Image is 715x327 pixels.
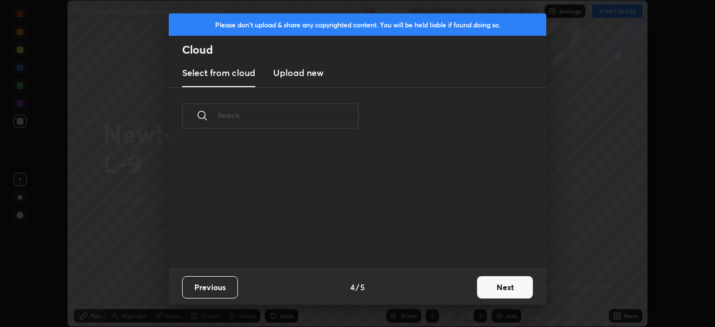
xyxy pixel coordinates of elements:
h4: / [356,281,359,293]
button: Next [477,276,533,298]
h4: 4 [350,281,355,293]
h3: Select from cloud [182,66,255,79]
div: grid [169,141,533,269]
div: Please don't upload & share any copyrighted content. You will be held liable if found doing so. [169,13,546,36]
input: Search [218,92,359,139]
button: Previous [182,276,238,298]
h3: Upload new [273,66,323,79]
h2: Cloud [182,42,546,57]
h4: 5 [360,281,365,293]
